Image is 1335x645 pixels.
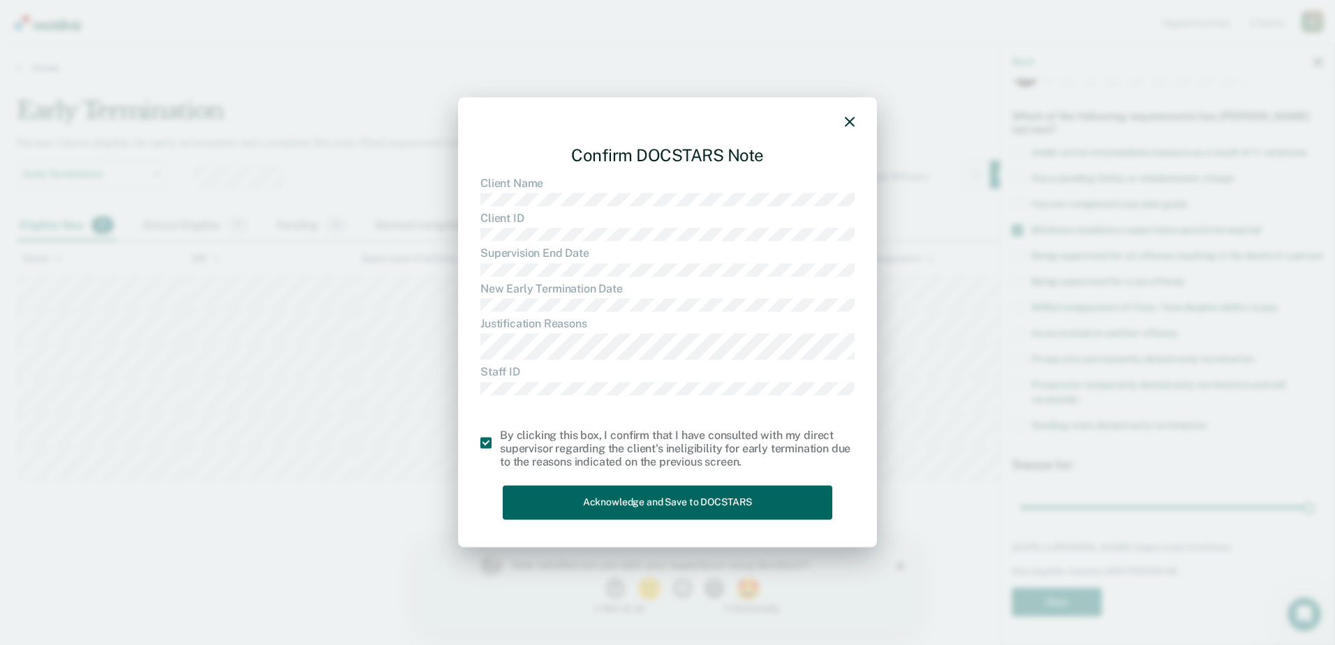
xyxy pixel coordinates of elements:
button: 1 [187,38,212,59]
button: Acknowledge and Save to DOCSTARS [503,486,832,520]
dt: Staff ID [480,366,855,379]
button: 4 [286,38,311,59]
img: Profile image for Kim [61,14,84,36]
dt: Supervision End Date [480,247,855,260]
dt: New Early Termination Date [480,282,855,295]
button: 3 [254,38,279,59]
button: 2 [219,38,247,59]
dt: Justification Reasons [480,317,855,330]
div: 1 - Not at all [95,63,227,72]
button: 5 [318,38,346,59]
div: By clicking this box, I confirm that I have consulted with my direct supervisor regarding the cli... [500,429,855,469]
div: Confirm DOCSTARS Note [480,134,855,177]
dt: Client Name [480,177,855,190]
div: Close survey [479,21,487,29]
div: 5 - Extremely [307,63,438,72]
dt: Client ID [480,212,855,225]
div: How satisfied are you with your experience using Recidiviz? [95,18,418,31]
